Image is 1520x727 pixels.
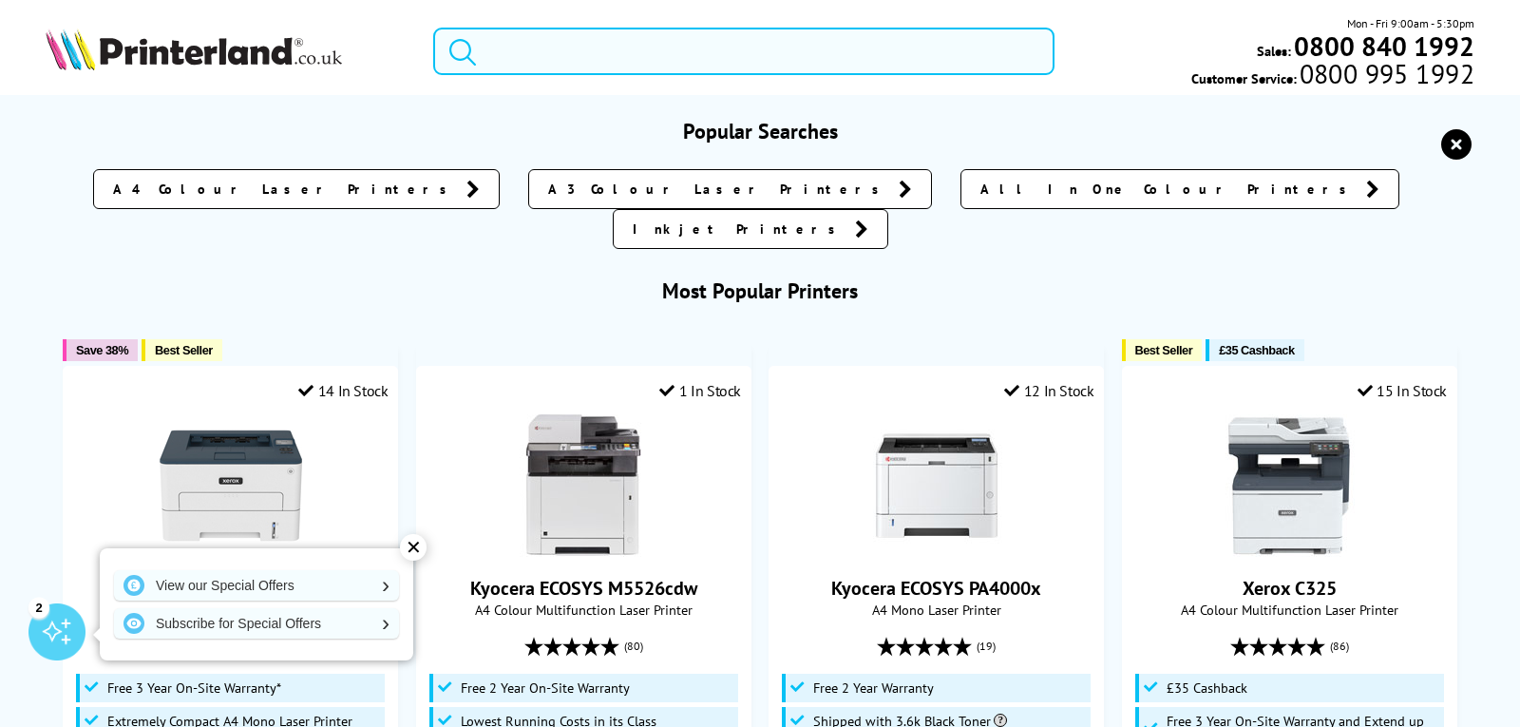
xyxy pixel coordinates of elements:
b: 0800 840 1992 [1294,29,1474,64]
a: 0800 840 1992 [1291,37,1474,55]
span: £35 Cashback [1167,680,1247,696]
span: Sales: [1257,42,1291,60]
div: 12 In Stock [1004,381,1093,400]
span: All In One Colour Printers [980,180,1357,199]
img: Printerland Logo [46,29,342,70]
div: 15 In Stock [1358,381,1447,400]
a: Subscribe for Special Offers [114,608,399,639]
span: £35 Cashback [1219,343,1294,357]
span: Free 3 Year On-Site Warranty* [107,680,281,696]
a: Inkjet Printers [613,209,888,249]
span: Free 2 Year On-Site Warranty [461,680,630,696]
div: 1 In Stock [659,381,741,400]
a: A4 Colour Laser Printers [93,169,500,209]
span: A4 Colour Multifunction Laser Printer [427,601,741,619]
span: Best Seller [1135,343,1193,357]
span: Mon - Fri 9:00am - 5:30pm [1347,14,1474,32]
a: Xerox C325 [1218,542,1360,561]
span: A4 Mono Laser Printer [73,601,388,619]
a: Xerox C325 [1243,576,1337,601]
span: (80) [624,628,643,664]
span: Free 2 Year Warranty [813,680,934,696]
span: A4 Colour Laser Printers [113,180,457,199]
a: Kyocera ECOSYS PA4000x [865,542,1008,561]
span: (19) [977,628,996,664]
div: 14 In Stock [298,381,388,400]
button: Best Seller [142,339,222,361]
a: Printerland Logo [46,29,409,74]
button: Best Seller [1122,339,1203,361]
span: Customer Service: [1191,65,1474,87]
span: (86) [1330,628,1349,664]
img: Kyocera ECOSYS PA4000x [865,414,1008,557]
div: ✕ [400,534,427,561]
img: Kyocera ECOSYS M5526cdw [512,414,655,557]
span: A4 Colour Multifunction Laser Printer [1132,601,1447,619]
a: A3 Colour Laser Printers [528,169,932,209]
span: Best Seller [155,343,213,357]
img: Xerox B230 [160,414,302,557]
span: Inkjet Printers [633,220,845,239]
a: Kyocera ECOSYS M5526cdw [470,576,697,601]
a: All In One Colour Printers [960,169,1399,209]
a: Kyocera ECOSYS M5526cdw [512,542,655,561]
a: Kyocera ECOSYS PA4000x [831,576,1041,601]
input: Search product or brand [433,28,1054,75]
span: Save 38% [76,343,128,357]
span: 0800 995 1992 [1297,65,1474,83]
span: A3 Colour Laser Printers [548,180,889,199]
button: £35 Cashback [1206,339,1303,361]
a: View our Special Offers [114,570,399,601]
span: A4 Mono Laser Printer [779,601,1093,619]
img: Xerox C325 [1218,414,1360,557]
h3: Most Popular Printers [46,277,1474,304]
button: Save 38% [63,339,138,361]
div: 2 [28,597,49,618]
h3: Popular Searches [46,118,1474,144]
